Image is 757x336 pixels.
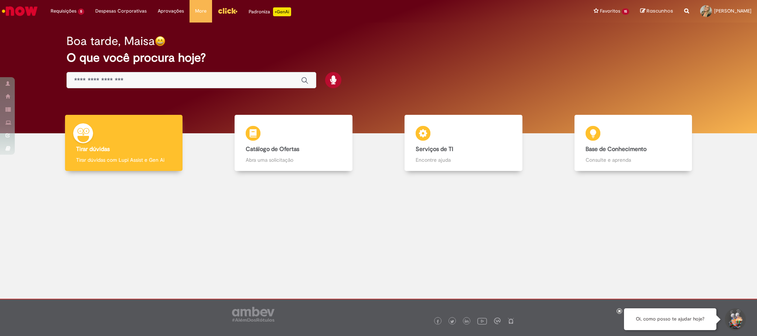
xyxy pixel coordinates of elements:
b: Catálogo de Ofertas [246,145,299,153]
span: Favoritos [600,7,620,15]
span: Rascunhos [647,7,673,14]
p: Consulte e aprenda [586,156,681,164]
span: Aprovações [158,7,184,15]
span: [PERSON_NAME] [714,8,751,14]
span: Despesas Corporativas [95,7,147,15]
h2: O que você procura hoje? [67,51,691,64]
p: Encontre ajuda [416,156,511,164]
a: Base de Conhecimento Consulte e aprenda [548,115,718,171]
img: ServiceNow [1,4,39,18]
a: Serviços de TI Encontre ajuda [379,115,549,171]
img: logo_footer_linkedin.png [465,319,468,324]
button: Iniciar Conversa de Suporte [724,308,746,330]
img: logo_footer_workplace.png [494,318,501,324]
a: Catálogo de Ofertas Abra uma solicitação [209,115,379,171]
p: Tirar dúvidas com Lupi Assist e Gen Ai [76,156,172,164]
span: Requisições [51,7,76,15]
img: happy-face.png [155,36,166,47]
img: logo_footer_youtube.png [477,316,487,326]
h2: Boa tarde, Maisa [67,35,155,48]
div: Oi, como posso te ajudar hoje? [624,308,716,330]
img: logo_footer_twitter.png [450,320,454,323]
span: 5 [78,8,84,15]
img: logo_footer_naosei.png [508,318,514,324]
b: Base de Conhecimento [586,145,647,153]
b: Serviços de TI [416,145,453,153]
span: 15 [622,8,629,15]
img: logo_footer_facebook.png [436,320,440,323]
img: logo_footer_ambev_rotulo_gray.png [232,307,275,322]
a: Rascunhos [640,8,673,15]
a: Tirar dúvidas Tirar dúvidas com Lupi Assist e Gen Ai [39,115,209,171]
p: +GenAi [273,7,291,16]
b: Tirar dúvidas [76,145,110,153]
span: More [195,7,207,15]
p: Abra uma solicitação [246,156,341,164]
img: click_logo_yellow_360x200.png [218,5,238,16]
div: Padroniza [249,7,291,16]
